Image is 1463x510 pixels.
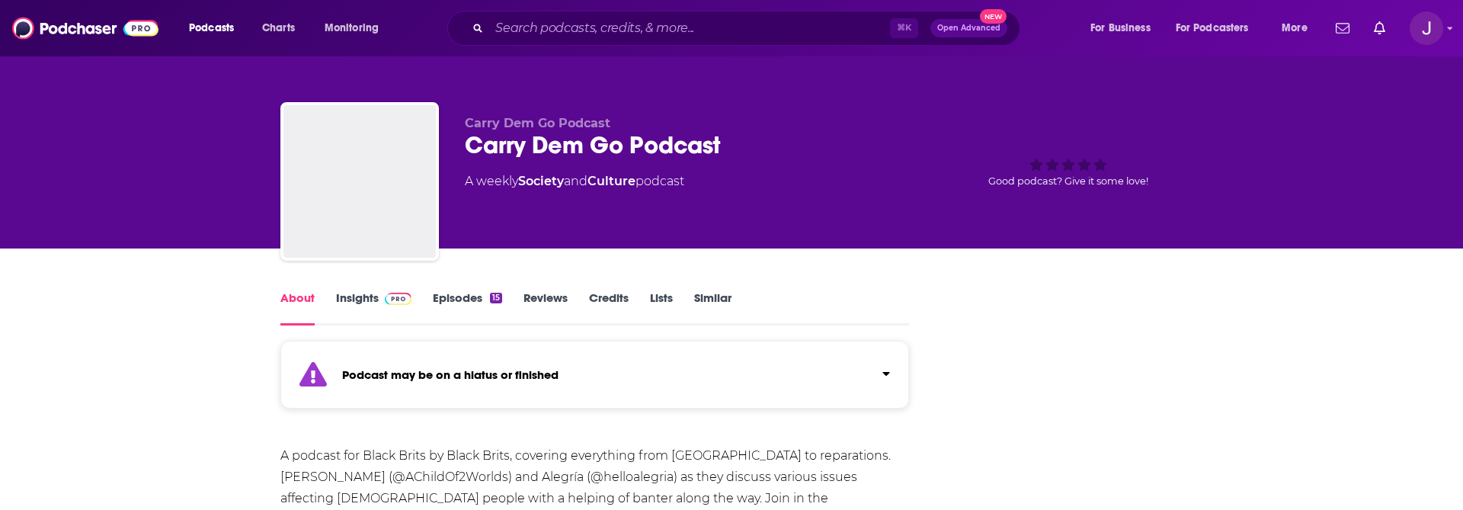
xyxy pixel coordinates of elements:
button: open menu [178,16,254,40]
img: Podchaser - Follow, Share and Rate Podcasts [12,14,158,43]
span: Logged in as josephpapapr [1410,11,1443,45]
img: User Profile [1410,11,1443,45]
a: Episodes15 [433,290,502,326]
button: open menu [1080,16,1170,40]
strong: Podcast may be on a hiatus or finished [342,367,559,382]
button: open menu [1271,16,1327,40]
span: For Podcasters [1176,18,1249,39]
a: Credits [589,290,629,326]
span: Good podcast? Give it some love! [988,175,1148,187]
span: ⌘ K [890,18,918,38]
img: Podchaser Pro [385,293,411,305]
span: Charts [262,18,295,39]
a: Society [518,174,564,188]
a: InsightsPodchaser Pro [336,290,411,326]
a: Culture [587,174,635,188]
span: More [1282,18,1308,39]
a: About [280,290,315,326]
button: Show profile menu [1410,11,1443,45]
a: Reviews [523,290,568,326]
input: Search podcasts, credits, & more... [489,16,890,40]
a: Show notifications dropdown [1368,15,1391,41]
a: Charts [252,16,304,40]
span: and [564,174,587,188]
section: Click to expand status details [280,350,909,409]
span: Carry Dem Go Podcast [465,116,610,130]
span: Open Advanced [937,24,1000,32]
a: Lists [650,290,673,326]
a: Similar [694,290,731,326]
span: New [980,9,1007,24]
a: Show notifications dropdown [1330,15,1356,41]
button: Open AdvancedNew [930,19,1007,37]
button: open menu [314,16,399,40]
div: Good podcast? Give it some love! [954,116,1183,210]
div: 15 [490,293,502,303]
button: open menu [1166,16,1271,40]
span: For Business [1090,18,1151,39]
div: Search podcasts, credits, & more... [462,11,1035,46]
span: Monitoring [325,18,379,39]
div: A weekly podcast [465,172,684,191]
span: Podcasts [189,18,234,39]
